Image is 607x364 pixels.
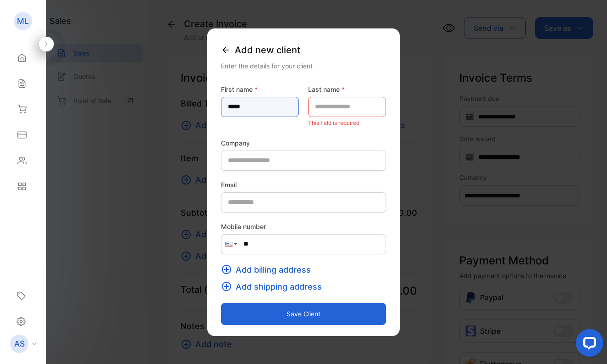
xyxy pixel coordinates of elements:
[221,263,316,276] button: Add billing address
[221,222,386,231] label: Mobile number
[308,117,386,129] p: This field is required
[568,325,607,364] iframe: LiveChat chat widget
[14,338,25,350] p: AS
[221,235,239,254] div: United States: + 1
[221,280,327,293] button: Add shipping address
[308,84,386,94] label: Last name
[17,15,29,27] p: ML
[236,263,311,276] span: Add billing address
[221,303,386,325] button: Save client
[221,180,386,190] label: Email
[221,61,386,71] div: Enter the details for your client
[235,43,300,57] span: Add new client
[221,84,299,94] label: First name
[221,138,386,148] label: Company
[236,280,322,293] span: Add shipping address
